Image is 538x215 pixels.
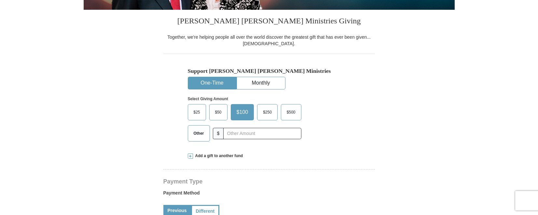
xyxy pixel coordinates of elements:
[163,190,375,199] label: Payment Method
[223,128,301,139] input: Other Amount
[260,107,275,117] span: $250
[233,107,252,117] span: $100
[190,107,203,117] span: $25
[163,10,375,34] h3: [PERSON_NAME] [PERSON_NAME] Ministries Giving
[188,97,228,101] strong: Select Giving Amount
[237,77,285,89] button: Monthly
[190,128,207,138] span: Other
[163,34,375,47] div: Together, we're helping people all over the world discover the greatest gift that has ever been g...
[188,77,236,89] button: One-Time
[283,107,299,117] span: $500
[163,179,375,184] h4: Payment Type
[193,153,243,159] span: Add a gift to another fund
[213,128,224,139] span: $
[188,68,351,74] h5: Support [PERSON_NAME] [PERSON_NAME] Ministries
[212,107,225,117] span: $50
